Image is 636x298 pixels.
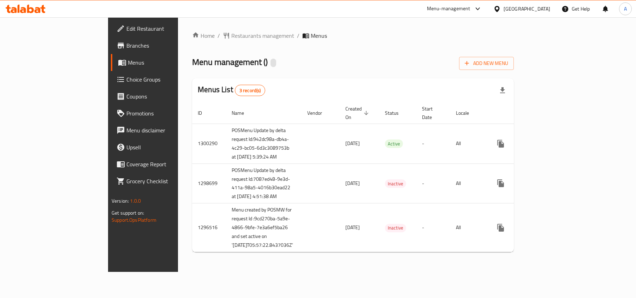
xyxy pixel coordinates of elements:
span: Inactive [385,224,406,232]
li: / [218,31,220,40]
span: Start Date [422,105,442,121]
td: All [450,124,487,163]
button: more [492,219,509,236]
td: - [416,203,450,252]
a: Edit Restaurant [111,20,214,37]
span: Get support on: [112,208,144,217]
span: Menu management ( ) [192,54,268,70]
span: Locale [456,109,478,117]
a: Coupons [111,88,214,105]
span: A [624,5,627,13]
a: Choice Groups [111,71,214,88]
span: Status [385,109,408,117]
span: Grocery Checklist [126,177,209,185]
a: Menus [111,54,214,71]
a: Support.OpsPlatform [112,215,156,225]
table: enhanced table [192,102,566,252]
span: Active [385,140,403,148]
div: [GEOGRAPHIC_DATA] [504,5,550,13]
span: Menu disclaimer [126,126,209,135]
span: Choice Groups [126,75,209,84]
td: POSMenu Update by delta request Id:942dc98a-db4a-4c29-bc05-6d3c3089753b at [DATE] 5:39:24 AM [226,124,302,163]
span: Restaurants management [231,31,294,40]
span: Vendor [307,109,331,117]
button: Change Status [509,135,526,152]
td: All [450,163,487,203]
button: more [492,135,509,152]
span: 1.0.0 [130,196,141,205]
td: - [416,124,450,163]
h2: Menus List [198,84,265,96]
div: Menu-management [427,5,470,13]
span: [DATE] [345,179,360,188]
a: Promotions [111,105,214,122]
span: Coverage Report [126,160,209,168]
td: - [416,163,450,203]
div: Inactive [385,179,406,188]
a: Menu disclaimer [111,122,214,139]
th: Actions [487,102,566,124]
span: Coupons [126,92,209,101]
li: / [297,31,299,40]
span: [DATE] [345,223,360,232]
span: 3 record(s) [235,87,265,94]
button: Change Status [509,219,526,236]
span: Add New Menu [465,59,508,68]
span: Branches [126,41,209,50]
a: Branches [111,37,214,54]
span: Menus [128,58,209,67]
span: Created On [345,105,371,121]
a: Grocery Checklist [111,173,214,190]
nav: breadcrumb [192,31,514,40]
span: Inactive [385,180,406,188]
td: All [450,203,487,252]
div: Total records count [235,85,266,96]
span: Name [232,109,253,117]
span: Version: [112,196,129,205]
button: Add New Menu [459,57,514,70]
a: Upsell [111,139,214,156]
div: Export file [494,82,511,99]
span: Promotions [126,109,209,118]
span: [DATE] [345,139,360,148]
td: POSMenu Update by delta request Id:7087ed48-9e3d-411a-98a5-4016b30ead22 at [DATE] 4:51:38 AM [226,163,302,203]
span: ID [198,109,211,117]
button: more [492,175,509,192]
span: Upsell [126,143,209,151]
span: Edit Restaurant [126,24,209,33]
a: Restaurants management [223,31,294,40]
button: Change Status [509,175,526,192]
td: Menu created by POSMW for request Id :9cd270ba-5a9e-4866-9bfe-7e3a6ef5ba26 and set active on '[DA... [226,203,302,252]
span: Menus [311,31,327,40]
a: Coverage Report [111,156,214,173]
